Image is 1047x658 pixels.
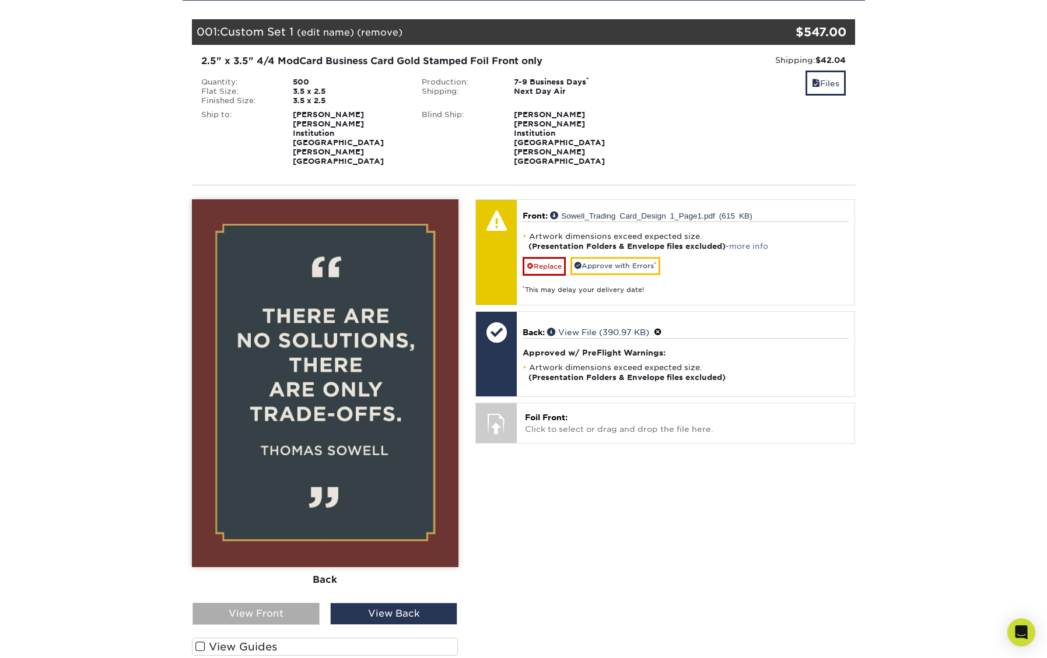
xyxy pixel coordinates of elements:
[413,110,505,166] div: Blind Ship:
[1007,618,1035,646] div: Open Intercom Messenger
[505,78,634,87] div: 7-9 Business Days
[806,71,846,96] a: Files
[514,110,605,166] strong: [PERSON_NAME] [PERSON_NAME] Institution [GEOGRAPHIC_DATA][PERSON_NAME] [GEOGRAPHIC_DATA]
[528,373,726,382] strong: (Presentation Folders & Envelope files excluded)
[525,413,568,422] span: Foil Front:
[505,87,634,96] div: Next Day Air
[547,328,649,337] a: View File (390.97 KB)
[528,242,726,251] strong: (Presentation Folders & Envelope files excluded)
[192,638,458,656] label: View Guides
[192,603,320,625] div: View Front
[192,96,285,105] div: Finished Size:
[523,328,545,337] span: Back:
[643,54,846,66] div: Shipping:
[550,211,752,219] a: Sowell_Trading Card_Design 1_Page1.pdf (615 KB)
[192,110,285,166] div: Ship to:
[745,23,847,41] div: $547.00
[192,19,745,45] div: 001:
[293,110,384,166] strong: [PERSON_NAME] [PERSON_NAME] Institution [GEOGRAPHIC_DATA][PERSON_NAME] [GEOGRAPHIC_DATA]
[413,78,505,87] div: Production:
[523,363,849,382] li: Artwork dimensions exceed expected size.
[297,27,354,38] a: (edit name)
[192,567,458,593] div: Back
[523,211,548,220] span: Front:
[413,87,505,96] div: Shipping:
[523,276,849,295] div: This may delay your delivery date!
[523,348,849,357] h4: Approved w/ PreFlight Warnings:
[815,55,846,65] strong: $42.04
[284,87,413,96] div: 3.5 x 2.5
[192,78,285,87] div: Quantity:
[523,257,566,276] a: Replace
[330,603,457,625] div: View Back
[523,231,849,251] li: Artwork dimensions exceed expected size. -
[284,78,413,87] div: 500
[729,242,768,251] a: more info
[525,411,846,435] p: Click to select or drag and drop the file here.
[192,87,285,96] div: Flat Size:
[357,27,402,38] a: (remove)
[220,25,293,38] span: Custom Set 1
[201,54,625,68] div: 2.5" x 3.5" 4/4 ModCard Business Card Gold Stamped Foil Front only
[812,79,820,88] span: files
[570,257,660,275] a: Approve with Errors*
[284,96,413,105] div: 3.5 x 2.5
